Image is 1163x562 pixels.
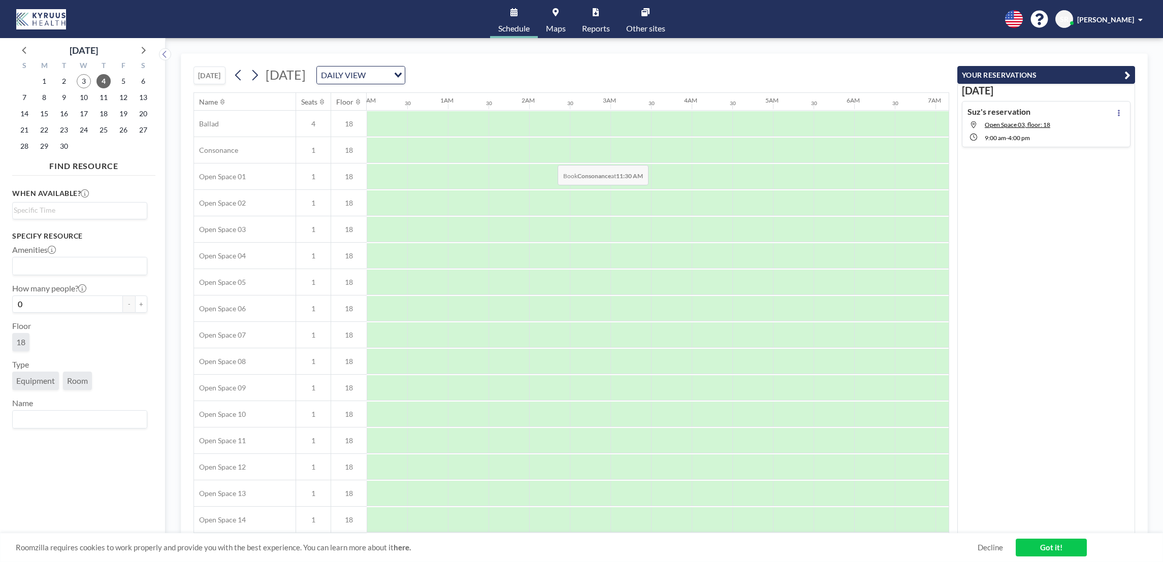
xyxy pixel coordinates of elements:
[847,96,860,104] div: 6AM
[194,383,246,392] span: Open Space 09
[331,146,367,155] span: 18
[136,107,150,121] span: Saturday, September 20, 2025
[296,225,331,234] span: 1
[116,90,131,105] span: Friday, September 12, 2025
[57,90,71,105] span: Tuesday, September 9, 2025
[16,543,978,552] span: Roomzilla requires cookies to work properly and provide you with the best experience. You can lea...
[12,321,31,331] label: Floor
[1060,15,1069,24] span: SR
[296,330,331,340] span: 1
[54,60,74,73] div: T
[319,69,368,82] span: DAILY VIEW
[331,304,367,313] span: 18
[296,383,331,392] span: 1
[17,90,31,105] span: Sunday, September 7, 2025
[486,100,492,107] div: 30
[296,462,331,472] span: 1
[133,60,153,73] div: S
[296,489,331,498] span: 1
[67,376,88,386] span: Room
[336,97,353,107] div: Floor
[331,357,367,366] span: 18
[626,24,665,32] span: Other sites
[57,139,71,153] span: Tuesday, September 30, 2025
[405,100,411,107] div: 30
[296,410,331,419] span: 1
[12,157,155,171] h4: FIND RESOURCE
[113,60,133,73] div: F
[199,97,218,107] div: Name
[123,295,135,313] button: -
[331,383,367,392] span: 18
[12,232,147,241] h3: Specify resource
[985,121,1050,128] span: Open Space 03, floor: 18
[16,337,25,347] span: 18
[136,74,150,88] span: Saturday, September 6, 2025
[616,172,643,180] b: 11:30 AM
[194,251,246,260] span: Open Space 04
[12,283,86,293] label: How many people?
[135,295,147,313] button: +
[15,60,35,73] div: S
[96,90,111,105] span: Thursday, September 11, 2025
[194,278,246,287] span: Open Space 05
[684,96,697,104] div: 4AM
[136,123,150,137] span: Saturday, September 27, 2025
[1008,134,1030,142] span: 4:00 PM
[194,172,246,181] span: Open Space 01
[394,543,411,552] a: here.
[582,24,610,32] span: Reports
[194,199,246,208] span: Open Space 02
[13,203,147,218] div: Search for option
[194,489,246,498] span: Open Space 13
[967,107,1030,117] h4: Suz's reservation
[194,330,246,340] span: Open Space 07
[1016,539,1087,556] a: Got it!
[37,139,51,153] span: Monday, September 29, 2025
[296,515,331,524] span: 1
[193,67,225,84] button: [DATE]
[13,257,147,275] div: Search for option
[96,123,111,137] span: Thursday, September 25, 2025
[14,259,141,273] input: Search for option
[331,515,367,524] span: 18
[12,398,33,408] label: Name
[16,9,66,29] img: organization-logo
[603,96,616,104] div: 3AM
[194,515,246,524] span: Open Space 14
[765,96,779,104] div: 5AM
[116,107,131,121] span: Friday, September 19, 2025
[331,251,367,260] span: 18
[296,278,331,287] span: 1
[12,359,29,370] label: Type
[331,199,367,208] span: 18
[1006,134,1008,142] span: -
[266,67,306,82] span: [DATE]
[37,74,51,88] span: Monday, September 1, 2025
[37,123,51,137] span: Monday, September 22, 2025
[194,304,246,313] span: Open Space 06
[957,66,1135,84] button: YOUR RESERVATIONS
[331,330,367,340] span: 18
[331,225,367,234] span: 18
[296,357,331,366] span: 1
[194,410,246,419] span: Open Space 10
[194,119,219,128] span: Ballad
[57,123,71,137] span: Tuesday, September 23, 2025
[558,165,649,185] span: Book at
[57,74,71,88] span: Tuesday, September 2, 2025
[369,69,388,82] input: Search for option
[16,376,55,386] span: Equipment
[296,436,331,445] span: 1
[1077,15,1134,24] span: [PERSON_NAME]
[74,60,94,73] div: W
[194,146,238,155] span: Consonance
[331,489,367,498] span: 18
[96,107,111,121] span: Thursday, September 18, 2025
[577,172,611,180] b: Consonance
[296,119,331,128] span: 4
[522,96,535,104] div: 2AM
[12,245,56,255] label: Amenities
[93,60,113,73] div: T
[985,134,1006,142] span: 9:00 AM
